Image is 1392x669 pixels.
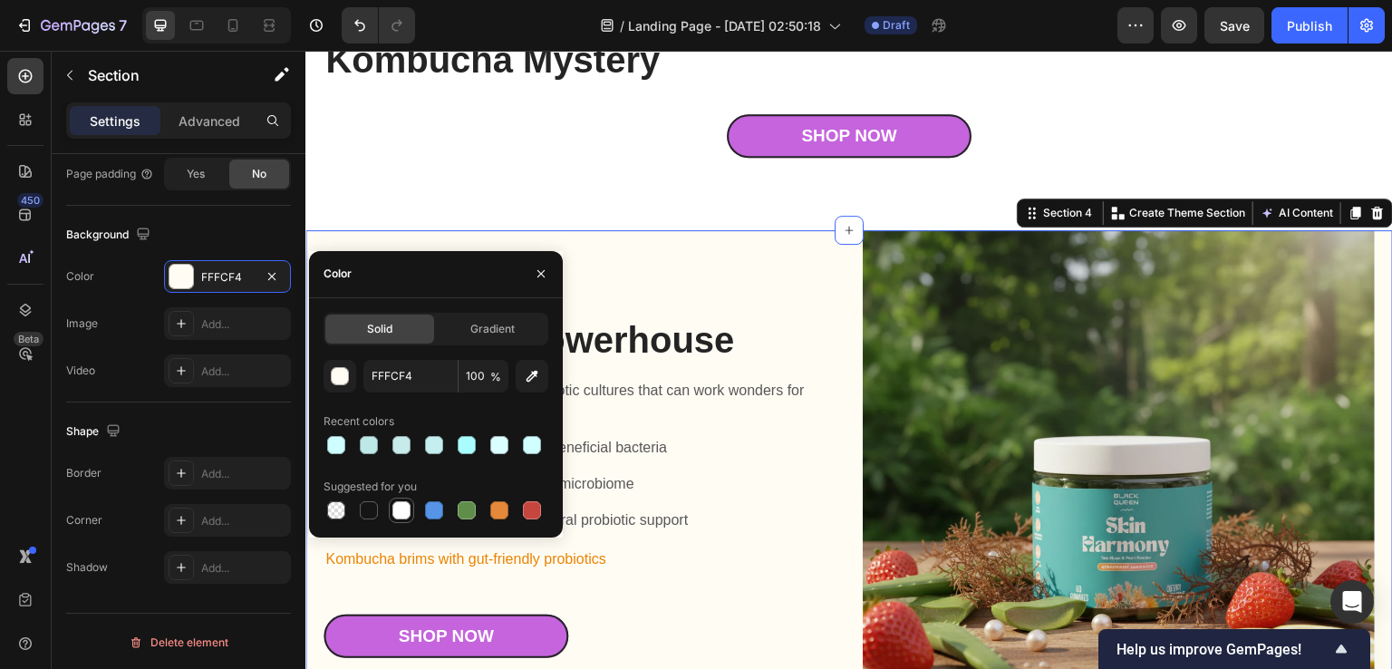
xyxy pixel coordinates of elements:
[66,363,95,379] div: Video
[66,268,94,285] div: Color
[18,264,501,315] h2: Gut Health Powerhouse
[179,111,240,131] p: Advanced
[201,513,286,529] div: Add...
[20,499,499,519] p: Kombucha brims with gut-friendly probiotics
[883,17,910,34] span: Draft
[40,422,382,444] p: Probiotics maintain a healthy gut microbiome
[66,223,154,247] div: Background
[88,64,237,86] p: Section
[1204,7,1264,44] button: Save
[1271,7,1348,44] button: Publish
[17,193,43,208] div: 450
[324,479,417,495] div: Suggested for you
[421,63,666,108] a: Shop Now
[496,74,591,97] div: Shop Now
[734,154,790,170] div: Section 4
[824,154,940,170] p: Create Theme Section
[1330,580,1374,624] div: Open Intercom Messenger
[1116,641,1330,658] span: Help us improve GemPages!
[7,7,135,44] button: 7
[40,459,382,480] p: Drinking kombucha provides natural probiotic support
[324,266,352,282] div: Color
[363,360,458,393] input: Eg: FFFFFF
[252,166,266,182] span: No
[129,632,228,654] div: Delete element
[20,331,499,369] p: Kombucha is teeming with live probiotic cultures that can work wonders for gut health.
[119,15,127,36] p: 7
[952,151,1031,173] button: AI Content
[66,465,101,481] div: Border
[620,16,624,35] span: /
[201,364,286,380] div: Add...
[470,321,515,337] span: Gradient
[1116,638,1352,660] button: Show survey - Help us improve GemPages!
[66,166,154,182] div: Page padding
[187,166,205,182] span: Yes
[18,564,263,608] a: Shop Now
[66,559,108,576] div: Shadow
[1220,18,1250,34] span: Save
[305,51,1392,669] iframe: Design area
[201,316,286,333] div: Add...
[201,466,286,482] div: Add...
[66,315,98,332] div: Image
[90,111,140,131] p: Settings
[342,7,415,44] div: Undo/Redo
[66,628,291,657] button: Delete element
[40,386,382,408] p: Fermentation cultivates diverse beneficial bacteria
[201,560,286,577] div: Add...
[1287,16,1332,35] div: Publish
[628,16,821,35] span: Landing Page - [DATE] 02:50:18
[201,269,254,286] div: FFFCF4
[66,512,102,528] div: Corner
[92,575,188,597] div: Shop Now
[367,321,392,337] span: Solid
[14,332,43,346] div: Beta
[66,420,124,444] div: Shape
[324,413,394,430] div: Recent colors
[490,369,501,385] span: %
